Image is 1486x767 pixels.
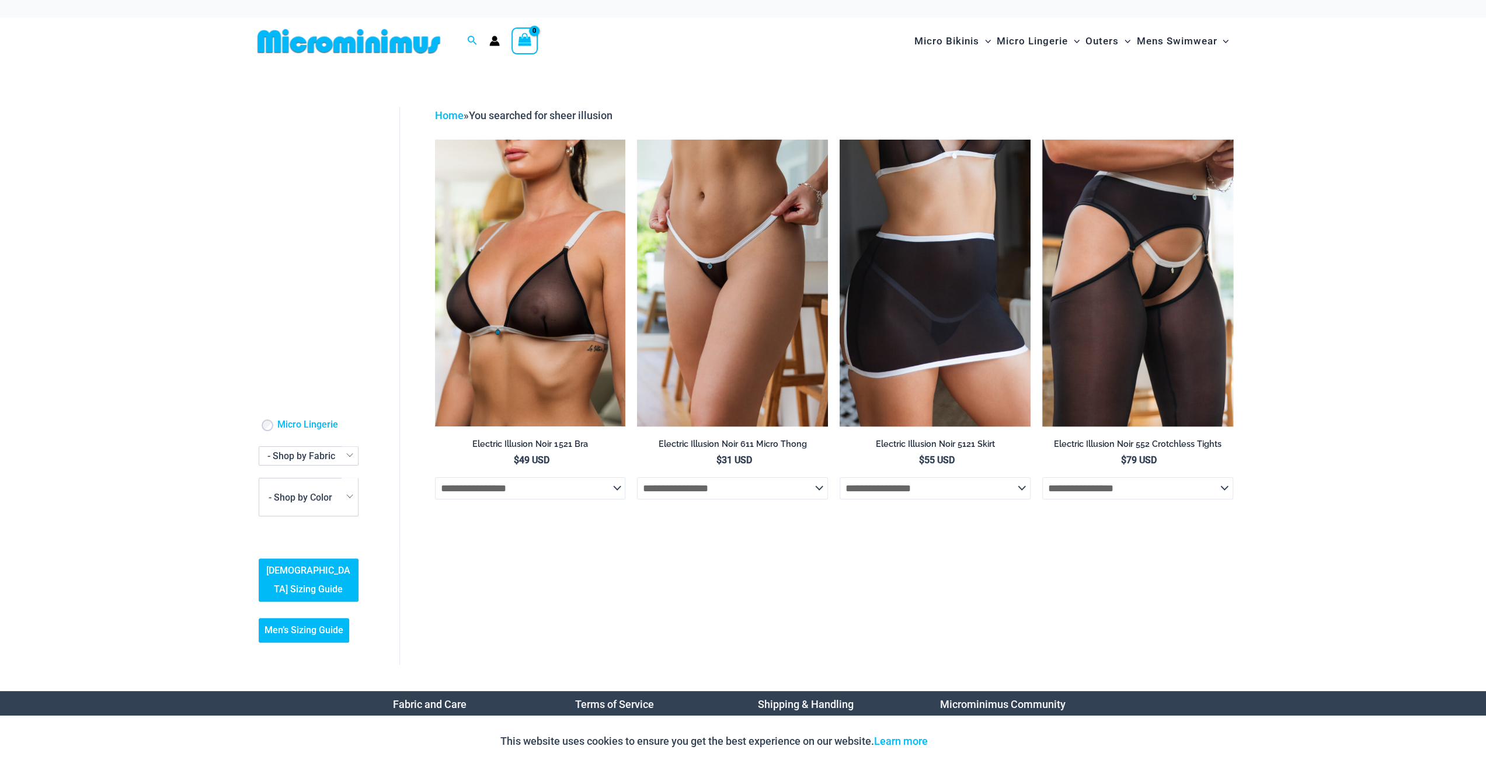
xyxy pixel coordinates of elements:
[259,478,358,516] span: - Shop by Color
[435,140,626,426] a: Electric Illusion Noir 1521 Bra 01Electric Illusion Noir 1521 Bra 682 Thong 07Electric Illusion N...
[910,22,1234,61] nav: Site Navigation
[1119,26,1130,56] span: Menu Toggle
[253,28,445,54] img: MM SHOP LOGO FLAT
[435,439,626,454] a: Electric Illusion Noir 1521 Bra
[1042,439,1233,454] a: Electric Illusion Noir 552 Crotchless Tights
[514,454,549,466] bdi: 49 USD
[489,36,500,46] a: Account icon link
[500,733,928,750] p: This website uses cookies to ensure you get the best experience on our website.
[979,26,991,56] span: Menu Toggle
[1217,26,1229,56] span: Menu Toggle
[940,698,1066,710] a: Microminimus Community
[874,735,928,747] a: Learn more
[1083,23,1133,59] a: OutersMenu ToggleMenu Toggle
[918,454,954,466] bdi: 55 USD
[914,26,979,56] span: Micro Bikinis
[918,454,924,466] span: $
[637,439,828,450] h2: Electric Illusion Noir 611 Micro Thong
[259,558,359,602] a: [DEMOGRAPHIC_DATA] Sizing Guide
[469,109,613,122] span: You searched for sheer illusion
[937,727,986,755] button: Accept
[511,27,538,54] a: View Shopping Cart, empty
[435,109,613,122] span: »
[911,23,994,59] a: Micro BikinisMenu ToggleMenu Toggle
[1042,140,1233,426] img: Electric Illusion Noir 1521 Bra 611 Micro 552 Tights 06
[637,140,828,426] a: Electric Illusion Noir Micro 01Electric Illusion Noir Micro 02Electric Illusion Noir Micro 02
[840,439,1031,454] a: Electric Illusion Noir 5121 Skirt
[997,26,1068,56] span: Micro Lingerie
[259,98,364,331] iframe: TrustedSite Certified
[1042,439,1233,450] h2: Electric Illusion Noir 552 Crotchless Tights
[1068,26,1080,56] span: Menu Toggle
[637,140,828,426] img: Electric Illusion Noir Micro 01
[393,698,467,710] a: Fabric and Care
[1136,26,1217,56] span: Mens Swimwear
[259,618,349,643] a: Men’s Sizing Guide
[277,419,338,431] a: Micro Lingerie
[840,140,1031,426] img: Electric Illusion Noir Skirt 02
[1133,23,1231,59] a: Mens SwimwearMenu ToggleMenu Toggle
[840,140,1031,426] a: Electric Illusion Noir Skirt 02Electric Illusion Noir 1521 Bra 611 Micro 5121 Skirt 01Electric Il...
[259,447,358,465] span: - Shop by Fabric
[758,698,854,710] a: Shipping & Handling
[840,439,1031,450] h2: Electric Illusion Noir 5121 Skirt
[269,492,332,503] span: - Shop by Color
[514,454,519,466] span: $
[994,23,1083,59] a: Micro LingerieMenu ToggleMenu Toggle
[435,140,626,426] img: Electric Illusion Noir 1521 Bra 01
[267,450,335,461] span: - Shop by Fabric
[637,439,828,454] a: Electric Illusion Noir 611 Micro Thong
[259,478,359,516] span: - Shop by Color
[435,109,464,122] a: Home
[1042,140,1233,426] a: Electric Illusion Noir 1521 Bra 611 Micro 552 Tights 06Electric Illusion Noir 1521 Bra 611 Micro ...
[575,698,654,710] a: Terms of Service
[1121,454,1157,466] bdi: 79 USD
[1085,26,1119,56] span: Outers
[716,454,722,466] span: $
[467,34,478,48] a: Search icon link
[259,446,359,466] span: - Shop by Fabric
[1121,454,1126,466] span: $
[716,454,752,466] bdi: 31 USD
[435,439,626,450] h2: Electric Illusion Noir 1521 Bra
